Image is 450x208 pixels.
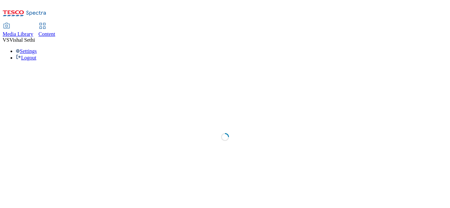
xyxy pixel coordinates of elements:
[16,48,37,54] a: Settings
[9,37,35,43] span: Vishal Sethi
[3,37,9,43] span: VS
[16,55,36,60] a: Logout
[39,23,55,37] a: Content
[3,31,33,37] span: Media Library
[3,23,33,37] a: Media Library
[39,31,55,37] span: Content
